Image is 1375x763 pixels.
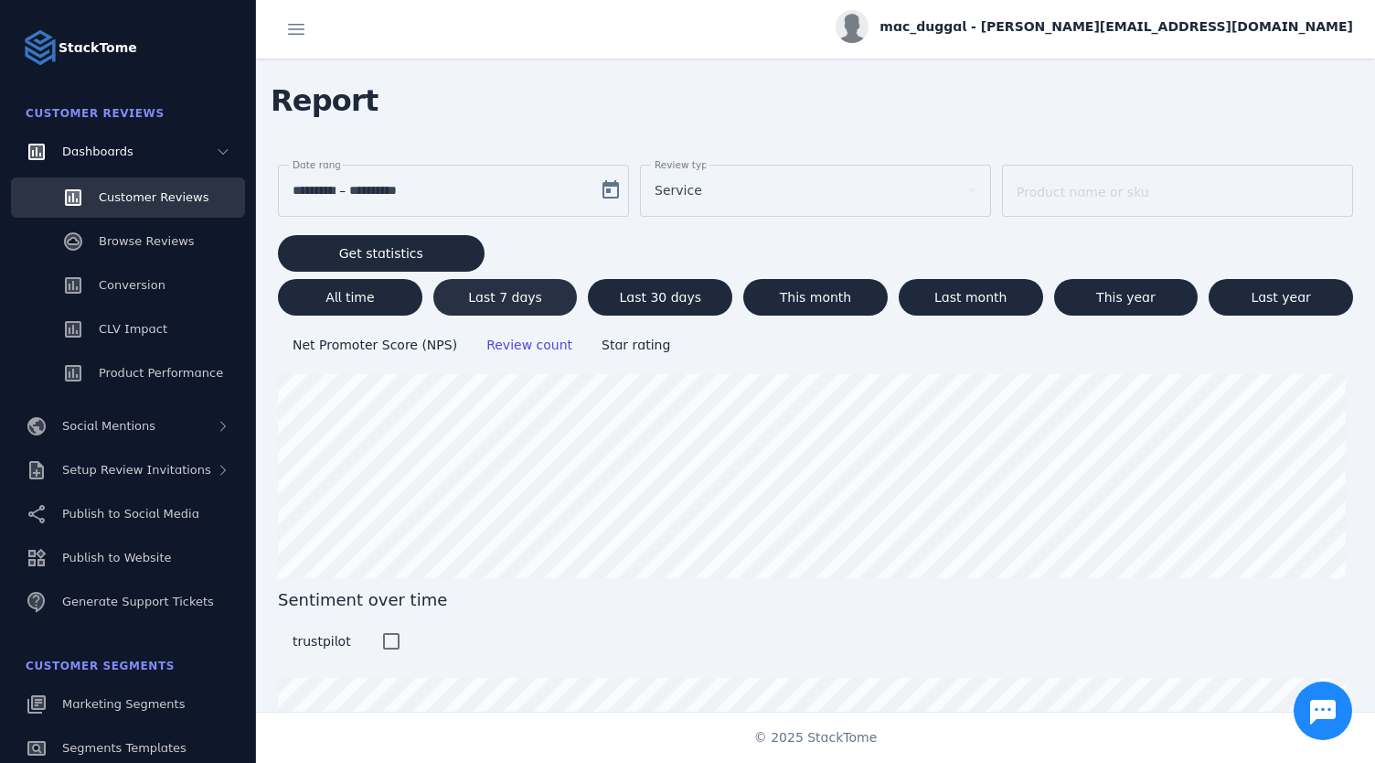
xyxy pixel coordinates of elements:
[339,247,423,260] span: Get statistics
[293,159,346,170] mat-label: Date range
[22,29,59,66] img: Logo image
[278,587,1353,612] span: Sentiment over time
[11,221,245,262] a: Browse Reviews
[592,172,629,209] button: Open calendar
[99,322,167,336] span: CLV Impact
[256,71,393,130] span: Report
[588,279,732,316] button: Last 30 days
[1017,185,1149,199] mat-label: Product name or sku
[278,235,485,272] button: Get statistics
[780,291,852,304] span: This month
[836,10,869,43] img: profile.jpg
[339,179,346,201] span: –
[293,634,351,649] span: trustpilot
[62,595,214,608] span: Generate Support Tickets
[934,291,1007,304] span: Last month
[62,463,211,477] span: Setup Review Invitations
[11,177,245,218] a: Customer Reviews
[99,234,195,248] span: Browse Reviews
[99,278,165,292] span: Conversion
[433,279,578,316] button: Last 7 days
[1096,291,1156,304] span: This year
[743,279,888,316] button: This month
[655,159,713,170] mat-label: Review type
[293,338,457,352] span: Net Promoter Score (NPS)
[62,551,171,564] span: Publish to Website
[99,366,223,380] span: Product Performance
[11,538,245,578] a: Publish to Website
[59,38,137,58] strong: StackTome
[11,684,245,725] a: Marketing Segments
[879,17,1353,37] span: mac_duggal - [PERSON_NAME][EMAIL_ADDRESS][DOMAIN_NAME]
[62,419,155,433] span: Social Mentions
[1054,279,1199,316] button: This year
[1209,279,1353,316] button: Last year
[11,309,245,349] a: CLV Impact
[26,660,175,672] span: Customer Segments
[899,279,1043,316] button: Last month
[325,291,374,304] span: All time
[62,697,185,711] span: Marketing Segments
[62,145,133,158] span: Dashboards
[62,741,187,755] span: Segments Templates
[11,494,245,534] a: Publish to Social Media
[468,291,542,304] span: Last 7 days
[99,190,208,204] span: Customer Reviews
[11,582,245,622] a: Generate Support Tickets
[1251,291,1310,304] span: Last year
[62,507,199,521] span: Publish to Social Media
[655,179,702,201] span: Service
[754,728,878,747] span: © 2025 StackTome
[486,338,572,352] span: Review count
[11,265,245,306] a: Conversion
[278,279,422,316] button: All time
[602,338,670,352] span: Star rating
[836,10,1353,43] button: mac_duggal - [PERSON_NAME][EMAIL_ADDRESS][DOMAIN_NAME]
[620,291,702,304] span: Last 30 days
[26,107,165,120] span: Customer Reviews
[11,353,245,393] a: Product Performance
